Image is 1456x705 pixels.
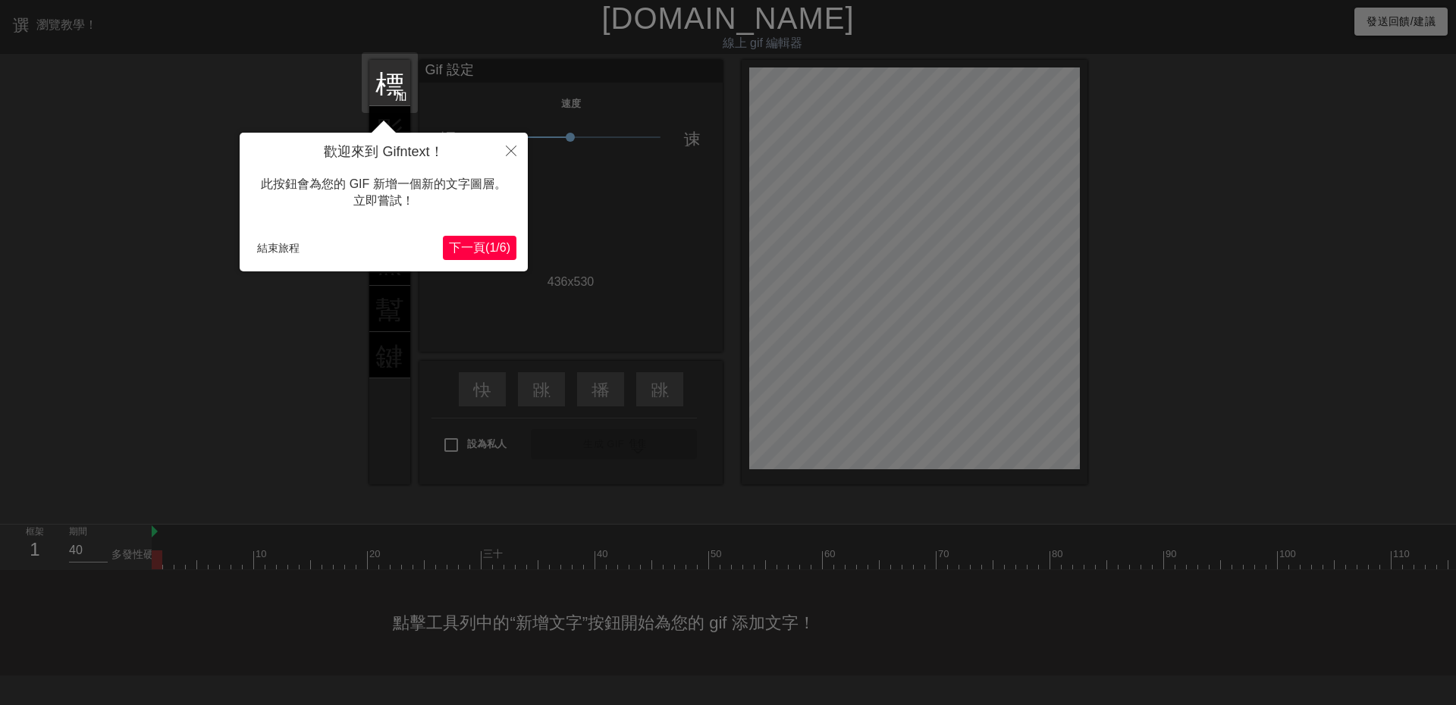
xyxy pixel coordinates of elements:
[257,242,300,254] font: 結束旅程
[496,241,499,254] font: /
[324,144,443,159] font: 歡迎來到 Gifntext！
[507,241,510,254] font: )
[443,236,516,260] button: 下一個
[261,177,507,207] font: 此按鈕會為您的 GIF 新增一個新的文字圖層。立即嘗試！
[500,241,507,254] font: 6
[251,237,306,259] button: 結束旅程
[485,241,489,254] font: (
[489,241,496,254] font: 1
[494,133,528,168] button: 關閉
[251,144,516,161] h4: 歡迎來到 Gifntext！
[449,241,485,254] font: 下一頁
